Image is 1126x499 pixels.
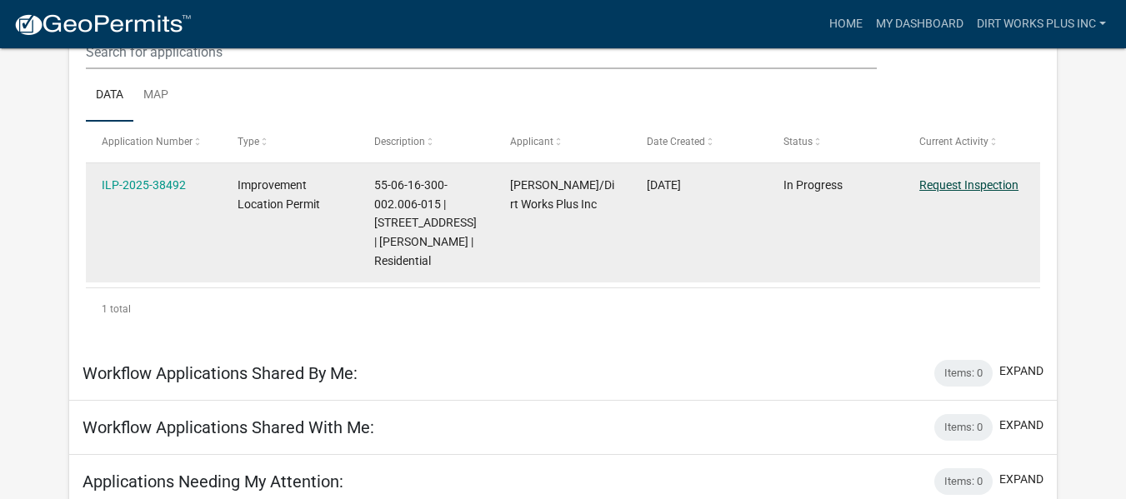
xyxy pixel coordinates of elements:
span: Type [238,136,259,147]
a: My Dashboard [869,8,970,40]
span: Date Created [647,136,705,147]
span: Status [783,136,813,147]
span: Kevin Bradshaw/Dirt Works Plus Inc [510,178,614,211]
a: Home [823,8,869,40]
span: Applicant [510,136,553,147]
a: Map [133,69,178,122]
div: 1 total [86,288,1041,330]
div: Items: 0 [934,360,993,387]
span: Current Activity [919,136,988,147]
datatable-header-cell: Type [222,122,358,162]
datatable-header-cell: Applicant [494,122,631,162]
datatable-header-cell: Current Activity [903,122,1040,162]
h5: Workflow Applications Shared With Me: [83,417,374,437]
span: In Progress [783,178,843,192]
a: Data [86,69,133,122]
div: Items: 0 [934,468,993,495]
input: Search for applications [86,35,878,69]
span: 04/22/2025 [647,178,681,192]
datatable-header-cell: Status [767,122,903,162]
span: Application Number [102,136,193,147]
a: Request Inspection [919,178,1018,192]
datatable-header-cell: Date Created [631,122,768,162]
button: expand [999,362,1043,380]
h5: Applications Needing My Attention: [83,472,343,492]
span: Improvement Location Permit [238,178,320,211]
a: Dirt Works Plus Inc [970,8,1113,40]
span: 55-06-16-300-002.006-015 | 9274 N KITCHEN RD | Kevin Bradshaw | Residential [374,178,477,267]
h5: Workflow Applications Shared By Me: [83,363,358,383]
a: ILP-2025-38492 [102,178,186,192]
button: expand [999,471,1043,488]
datatable-header-cell: Application Number [86,122,223,162]
datatable-header-cell: Description [358,122,495,162]
span: Description [374,136,425,147]
button: expand [999,417,1043,434]
div: Items: 0 [934,414,993,441]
